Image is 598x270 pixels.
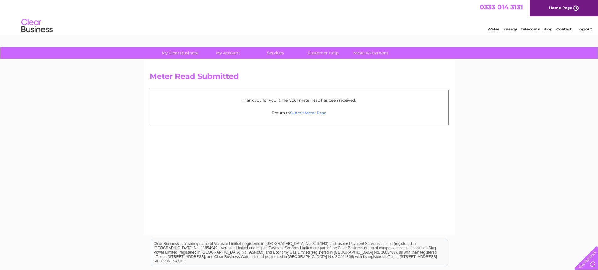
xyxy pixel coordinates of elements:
[21,16,53,36] img: logo.png
[556,27,572,31] a: Contact
[290,110,326,115] a: Submit Meter Read
[577,27,592,31] a: Log out
[297,47,349,59] a: Customer Help
[250,47,301,59] a: Services
[153,97,445,103] p: Thank you for your time, your meter read has been received.
[543,27,552,31] a: Blog
[488,27,499,31] a: Water
[202,47,254,59] a: My Account
[153,110,445,116] p: Return to
[150,72,449,84] h2: Meter Read Submitted
[521,27,540,31] a: Telecoms
[154,47,206,59] a: My Clear Business
[503,27,517,31] a: Energy
[151,3,448,30] div: Clear Business is a trading name of Verastar Limited (registered in [GEOGRAPHIC_DATA] No. 3667643...
[480,3,523,11] a: 0333 014 3131
[345,47,397,59] a: Make A Payment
